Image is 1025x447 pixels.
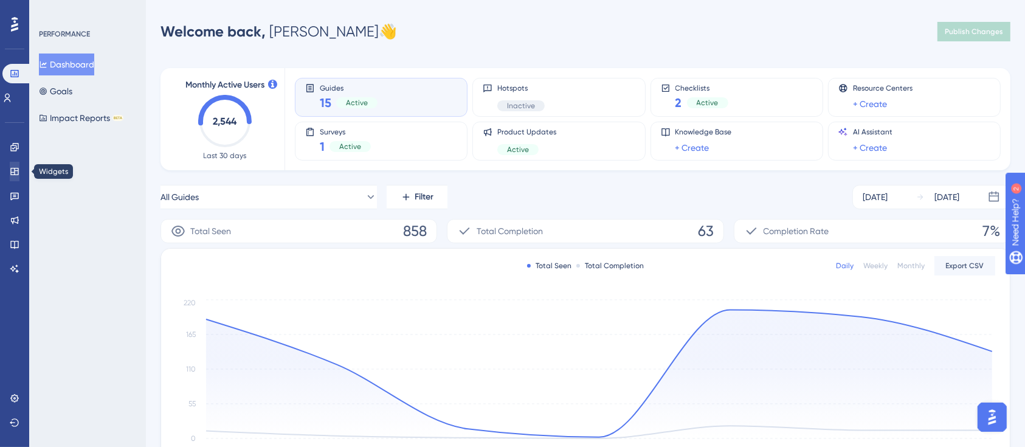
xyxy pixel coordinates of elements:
a: + Create [853,97,887,111]
text: 2,544 [213,116,238,127]
button: Export CSV [934,256,995,275]
span: Active [507,145,529,154]
tspan: 220 [184,299,196,307]
span: 1 [320,138,325,155]
span: All Guides [160,190,199,204]
button: Dashboard [39,54,94,75]
span: Publish Changes [945,27,1003,36]
div: Monthly [897,261,925,271]
span: 7% [982,221,1000,241]
span: 858 [403,221,427,241]
span: Checklists [675,83,728,92]
div: Total Seen [527,261,571,271]
tspan: 110 [186,365,196,373]
span: Hotspots [497,83,545,93]
button: Publish Changes [937,22,1010,41]
span: Active [346,98,368,108]
span: Last 30 days [204,151,247,161]
span: 15 [320,94,331,111]
button: All Guides [160,185,377,209]
span: Filter [415,190,434,204]
div: Weekly [863,261,888,271]
span: AI Assistant [853,127,892,137]
div: Total Completion [576,261,644,271]
span: Surveys [320,127,371,136]
button: Impact ReportsBETA [39,107,123,129]
span: Total Seen [190,224,231,238]
button: Goals [39,80,72,102]
span: Need Help? [29,3,76,18]
span: 63 [698,221,714,241]
tspan: 55 [188,400,196,408]
span: Product Updates [497,127,556,137]
span: Knowledge Base [675,127,732,137]
span: Total Completion [477,224,543,238]
a: + Create [675,140,709,155]
a: + Create [853,140,887,155]
div: [PERSON_NAME] 👋 [160,22,397,41]
div: BETA [112,115,123,121]
tspan: 165 [186,330,196,339]
span: Inactive [507,101,535,111]
span: Guides [320,83,378,92]
span: Completion Rate [764,224,829,238]
div: PERFORMANCE [39,29,90,39]
span: Welcome back, [160,23,266,40]
tspan: 0 [191,434,196,443]
iframe: UserGuiding AI Assistant Launcher [974,399,1010,435]
div: 2 [85,6,88,16]
span: Active [697,98,719,108]
div: Daily [836,261,854,271]
span: Export CSV [946,261,984,271]
span: 2 [675,94,682,111]
div: [DATE] [863,190,888,204]
span: Resource Centers [853,83,913,93]
span: Monthly Active Users [185,78,264,92]
button: Filter [387,185,447,209]
div: [DATE] [934,190,959,204]
span: Active [339,142,361,151]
